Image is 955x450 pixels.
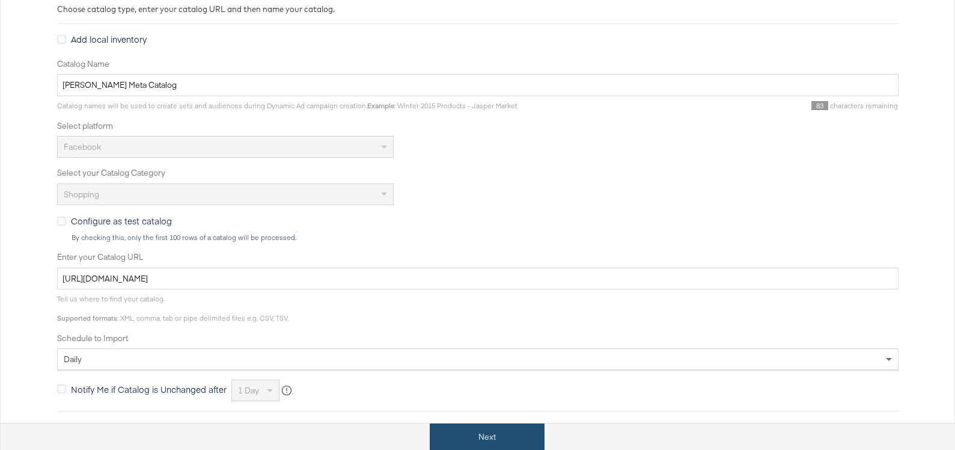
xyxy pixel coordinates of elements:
[71,383,227,395] span: Notify Me if Catalog is Unchanged after
[64,354,82,365] span: daily
[57,4,899,15] div: Choose catalog type, enter your catalog URL and then name your catalog.
[367,101,394,110] strong: Example
[57,101,517,110] span: Catalog names will be used to create sets and audiences during Dynamic Ad campaign creation. : Wi...
[57,313,117,322] strong: Supported formats
[57,294,288,322] span: Tell us where to find your catalog. : XML, comma, tab or pipe delimited files e.g. CSV, TSV.
[517,101,899,111] div: characters remaining
[57,74,899,96] input: Name your catalog e.g. My Dynamic Product Catalog
[57,120,899,132] label: Select platform
[64,189,99,200] span: Shopping
[57,268,899,290] input: Enter Catalog URL, e.g. http://www.example.com/products.xml
[238,385,259,396] span: 1 day
[57,251,899,263] label: Enter your Catalog URL
[64,141,101,152] span: Facebook
[71,215,172,227] span: Configure as test catalog
[811,101,828,110] span: 83
[71,33,147,45] span: Add local inventory
[57,58,899,70] label: Catalog Name
[57,333,899,344] label: Schedule to Import
[71,233,899,242] div: By checking this, only the first 100 rows of a catalog will be processed.
[57,167,899,179] label: Select your Catalog Category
